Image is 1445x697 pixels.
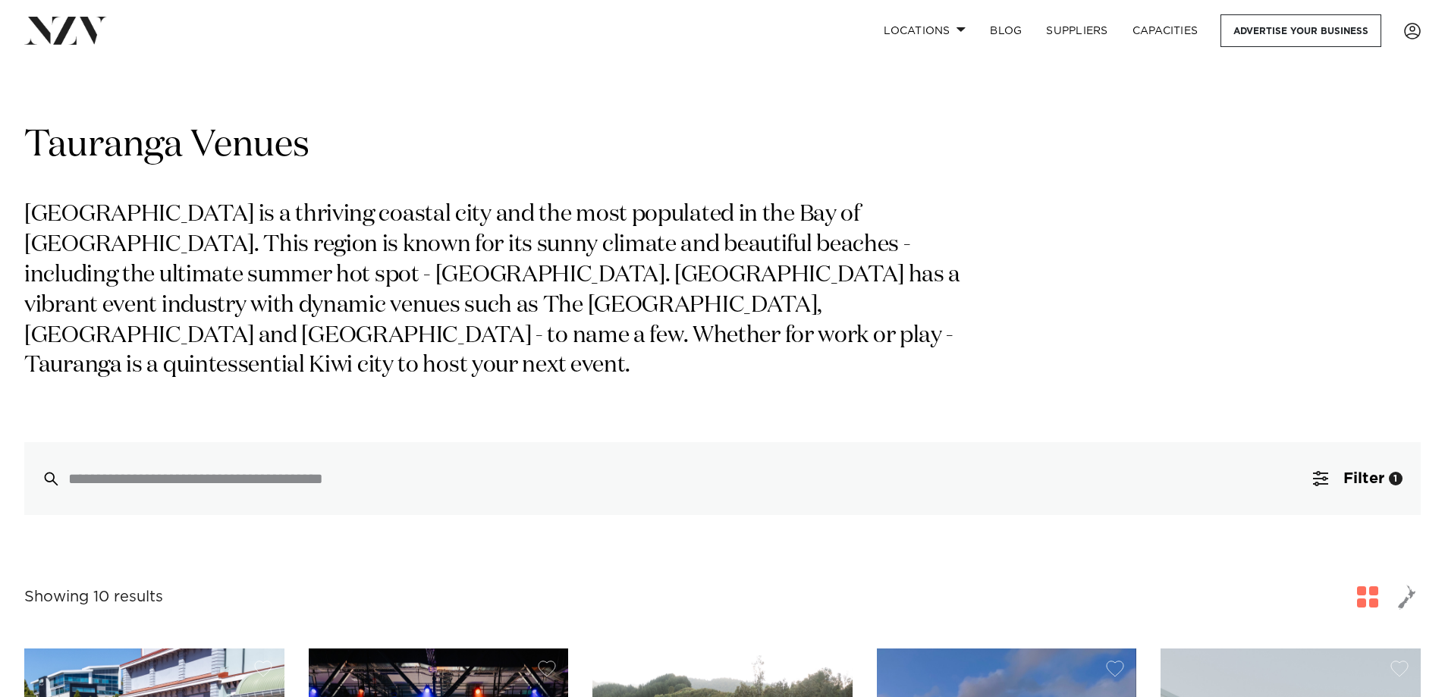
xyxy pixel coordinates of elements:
[1120,14,1211,47] a: Capacities
[1034,14,1120,47] a: SUPPLIERS
[24,122,1421,170] h1: Tauranga Venues
[24,17,107,44] img: nzv-logo.png
[1295,442,1421,515] button: Filter1
[1220,14,1381,47] a: Advertise your business
[1389,472,1403,485] div: 1
[978,14,1034,47] a: BLOG
[872,14,978,47] a: Locations
[24,200,962,381] p: [GEOGRAPHIC_DATA] is a thriving coastal city and the most populated in the Bay of [GEOGRAPHIC_DAT...
[1343,471,1384,486] span: Filter
[24,586,163,609] div: Showing 10 results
